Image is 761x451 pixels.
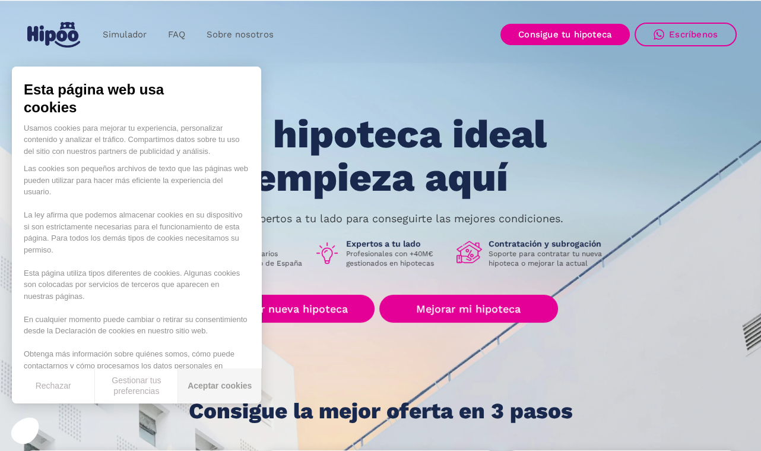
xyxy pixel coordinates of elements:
[346,249,447,268] p: Profesionales con +40M€ gestionados en hipotecas
[203,295,375,323] a: Buscar nueva hipoteca
[24,17,83,52] a: home
[669,29,718,40] div: Escríbenos
[189,399,573,423] h1: Consigue la mejor oferta en 3 pasos
[635,23,737,46] a: Escríbenos
[500,24,630,45] a: Consigue tu hipoteca
[92,23,157,46] a: Simulador
[379,295,558,323] a: Mejorar mi hipoteca
[346,238,447,249] h1: Expertos a tu lado
[156,113,605,199] h1: Tu hipoteca ideal empieza aquí
[198,214,563,223] p: Nuestros expertos a tu lado para conseguirte las mejores condiciones.
[157,23,196,46] a: FAQ
[489,249,611,268] p: Soporte para contratar tu nueva hipoteca o mejorar la actual
[196,23,284,46] a: Sobre nosotros
[489,238,611,249] h1: Contratación y subrogación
